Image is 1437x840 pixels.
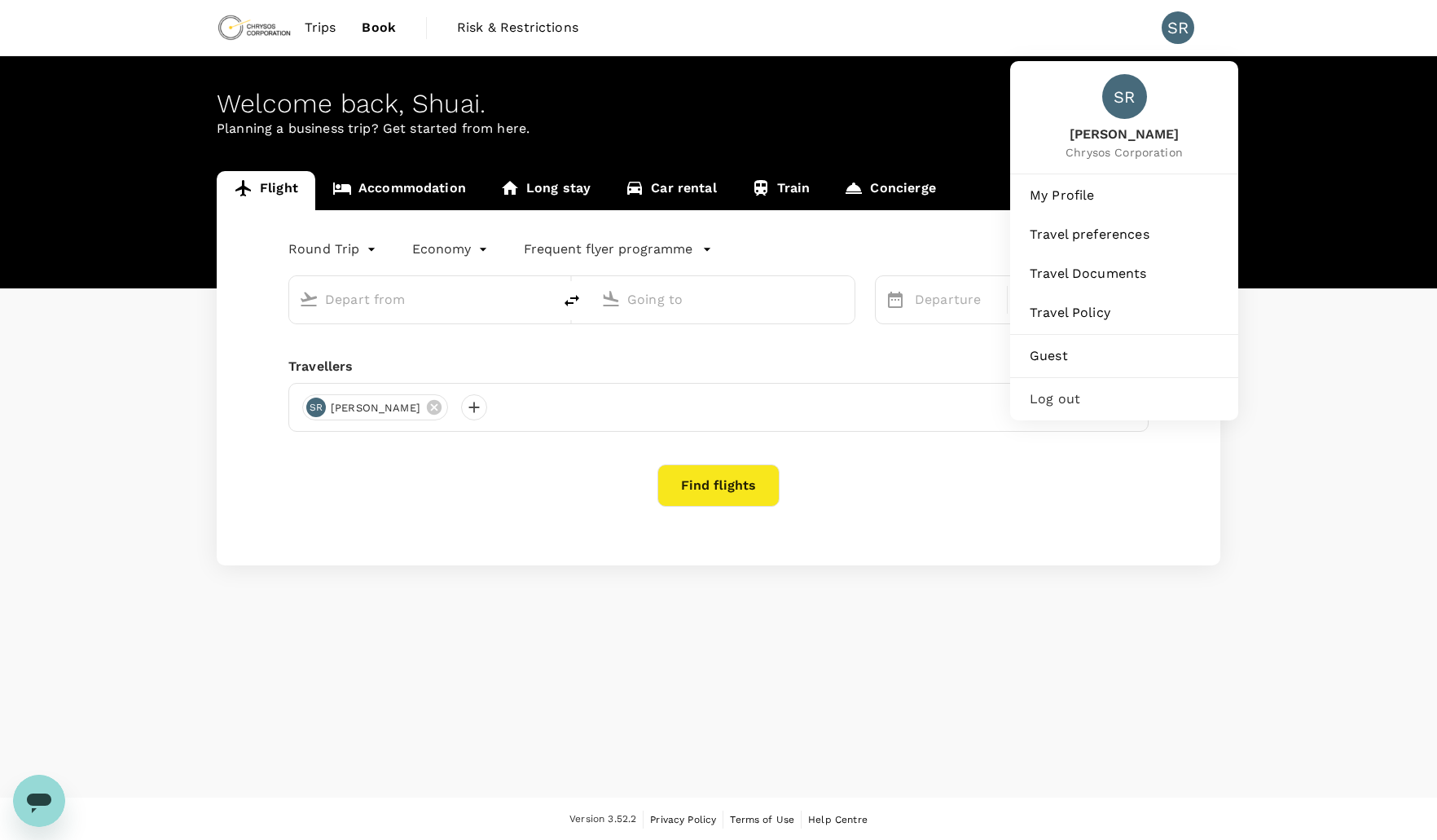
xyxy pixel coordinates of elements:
[412,236,491,262] div: Economy
[650,814,716,825] span: Privacy Policy
[288,357,1149,376] div: Travellers
[483,171,608,210] a: Long stay
[13,775,65,827] iframe: Button to launch messaging window
[217,119,1220,139] p: Planning a business trip? Get started from here.
[321,400,430,416] span: [PERSON_NAME]
[1017,217,1232,253] a: Travel preferences
[1030,389,1219,409] span: Log out
[288,236,380,262] div: Round Trip
[734,171,828,210] a: Train
[302,394,448,420] div: SR[PERSON_NAME]
[1030,225,1219,244] span: Travel preferences
[1030,346,1219,366] span: Guest
[843,297,846,301] button: Open
[1102,74,1147,119] div: SR
[524,240,692,259] p: Frequent flyer programme
[217,171,315,210] a: Flight
[1162,11,1194,44] div: SR
[730,811,794,829] a: Terms of Use
[1017,256,1232,292] a: Travel Documents
[1066,125,1183,144] span: [PERSON_NAME]
[457,18,578,37] span: Risk & Restrictions
[1017,178,1232,213] a: My Profile
[1030,264,1219,284] span: Travel Documents
[1066,144,1183,161] span: Chrysos Corporation
[315,171,483,210] a: Accommodation
[1030,186,1219,205] span: My Profile
[552,281,591,320] button: delete
[627,287,820,312] input: Going to
[1017,295,1232,331] a: Travel Policy
[730,814,794,825] span: Terms of Use
[305,18,336,37] span: Trips
[808,814,868,825] span: Help Centre
[1017,381,1232,417] div: Log out
[541,297,544,301] button: Open
[1017,338,1232,374] a: Guest
[808,811,868,829] a: Help Centre
[657,464,780,507] button: Find flights
[650,811,716,829] a: Privacy Policy
[827,171,952,210] a: Concierge
[325,287,518,312] input: Depart from
[362,18,396,37] span: Book
[1030,303,1219,323] span: Travel Policy
[217,10,292,46] img: Chrysos Corporation
[306,398,326,417] div: SR
[524,240,712,259] button: Frequent flyer programme
[569,811,636,828] span: Version 3.52.2
[217,89,1220,119] div: Welcome back , Shuai .
[608,171,734,210] a: Car rental
[915,290,997,310] p: Departure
